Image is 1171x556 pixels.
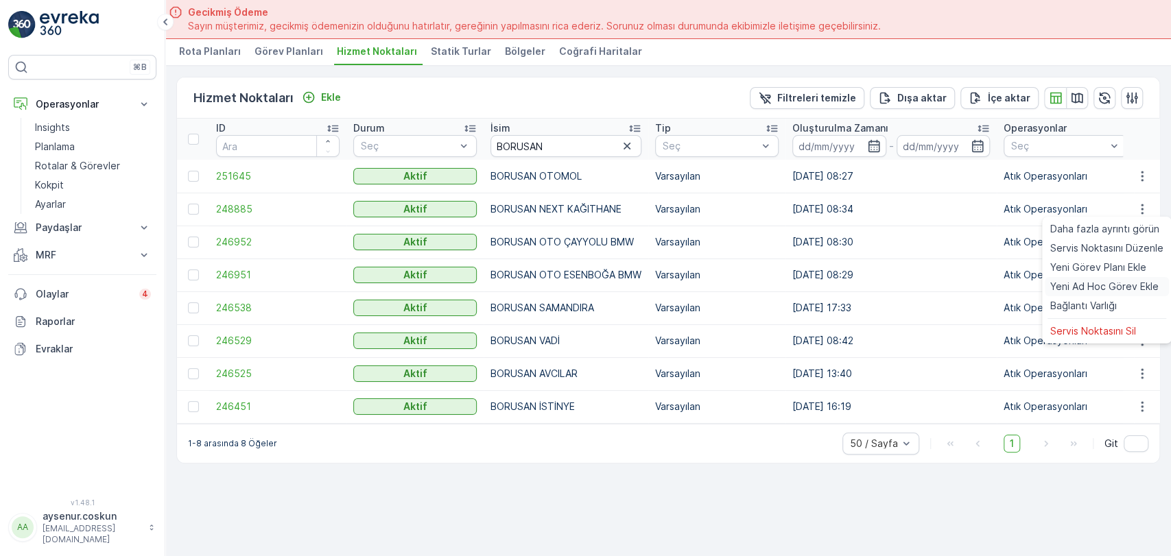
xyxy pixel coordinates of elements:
td: Varsayılan [648,193,785,226]
p: Planlama [35,140,75,154]
p: Aktif [403,334,427,348]
td: [DATE] 17:33 [785,291,997,324]
span: Gecikmiş Ödeme [188,5,881,19]
a: Yeni Ad Hoc Görev Ekle [1045,277,1169,296]
p: Durum [353,121,385,135]
button: Aktif [353,234,477,250]
p: Filtreleri temizle [777,91,856,105]
button: Aktif [353,300,477,316]
a: 246951 [216,268,340,282]
a: Raporlar [8,308,156,335]
span: Yeni Ad Hoc Görev Ekle [1050,280,1159,293]
button: Filtreleri temizle [750,87,864,109]
p: Hizmet Noktaları [193,88,294,108]
button: Aktif [353,267,477,283]
a: 246525 [216,367,340,380]
p: Seç [361,139,456,153]
td: Atık Operasyonları [997,357,1134,390]
p: Ayarlar [35,197,66,211]
button: İçe aktar [960,87,1039,109]
div: Toggle Row Selected [188,237,199,247]
p: Operasyonlar [36,97,129,111]
a: Rotalar & Görevler [29,156,156,176]
p: Aktif [403,268,427,282]
span: Coğrafi Haritalar [559,45,642,58]
p: Insights [35,121,70,134]
td: BORUSAN SAMANDIRA [484,291,648,324]
td: [DATE] 13:40 [785,357,997,390]
td: Varsayılan [648,324,785,357]
p: Aktif [403,202,427,216]
td: Varsayılan [648,291,785,324]
p: 1-8 arasında 8 Öğeler [188,438,277,449]
p: Evraklar [36,342,151,356]
input: dd/mm/yyyy [897,135,991,157]
a: 248885 [216,202,340,216]
a: 246538 [216,301,340,315]
a: Servis Noktasını Düzenle [1045,239,1169,258]
button: Aktif [353,398,477,415]
td: BORUSAN OTOMOL [484,160,648,193]
div: Toggle Row Selected [188,171,199,182]
p: Dışa aktar [897,91,947,105]
span: Bölgeler [505,45,545,58]
span: Hizmet Noktaları [337,45,417,58]
span: Servis Noktasını Düzenle [1050,241,1163,255]
button: Ekle [296,89,346,106]
p: ⌘B [133,62,147,73]
img: logo_light-DOdMpM7g.png [40,11,99,38]
input: Ara [490,135,641,157]
div: Toggle Row Selected [188,204,199,215]
td: Atık Operasyonları [997,390,1134,423]
td: Atık Operasyonları [997,160,1134,193]
p: Kokpit [35,178,64,192]
input: dd/mm/yyyy [792,135,886,157]
td: BORUSAN NEXT KAĞITHANE [484,193,648,226]
p: Aktif [403,301,427,315]
a: Kokpit [29,176,156,195]
p: ID [216,121,226,135]
div: Toggle Row Selected [188,302,199,313]
p: Rotalar & Görevler [35,159,120,173]
td: BORUSAN VADİ [484,324,648,357]
p: Aktif [403,400,427,413]
p: Raporlar [36,315,151,328]
span: 1 [1004,435,1020,452]
div: Toggle Row Selected [188,368,199,379]
p: MRF [36,248,129,262]
td: Atık Operasyonları [997,324,1134,357]
p: Seç [1011,139,1106,153]
p: 4 [142,289,148,300]
button: Aktif [353,168,477,184]
div: Toggle Row Selected [188,269,199,280]
td: Atık Operasyonları [997,226,1134,258]
td: Varsayılan [648,258,785,291]
p: Tip [655,121,671,135]
span: Görev Planları [255,45,323,58]
button: Paydaşlar [8,214,156,241]
p: İçe aktar [988,91,1030,105]
button: Dışa aktar [870,87,955,109]
div: AA [12,516,34,538]
td: BORUSAN AVCILAR [484,357,648,390]
p: aysenur.coskun [43,509,141,523]
span: Bağlantı Varlığı [1050,299,1117,313]
a: 246529 [216,334,340,348]
p: Aktif [403,367,427,380]
button: AAaysenur.coskun[EMAIL_ADDRESS][DOMAIN_NAME] [8,509,156,545]
p: Paydaşlar [36,221,129,234]
td: [DATE] 16:19 [785,390,997,423]
span: v 1.48.1 [8,498,156,507]
td: Varsayılan [648,226,785,258]
p: Olaylar [36,287,131,301]
a: Planlama [29,137,156,156]
button: MRF [8,241,156,269]
div: Toggle Row Selected [188,335,199,346]
button: Operasyonlar [8,90,156,118]
button: Aktif [353,365,477,382]
a: Ayarlar [29,195,156,214]
td: BORUSAN OTO ÇAYYOLU BMW [484,226,648,258]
